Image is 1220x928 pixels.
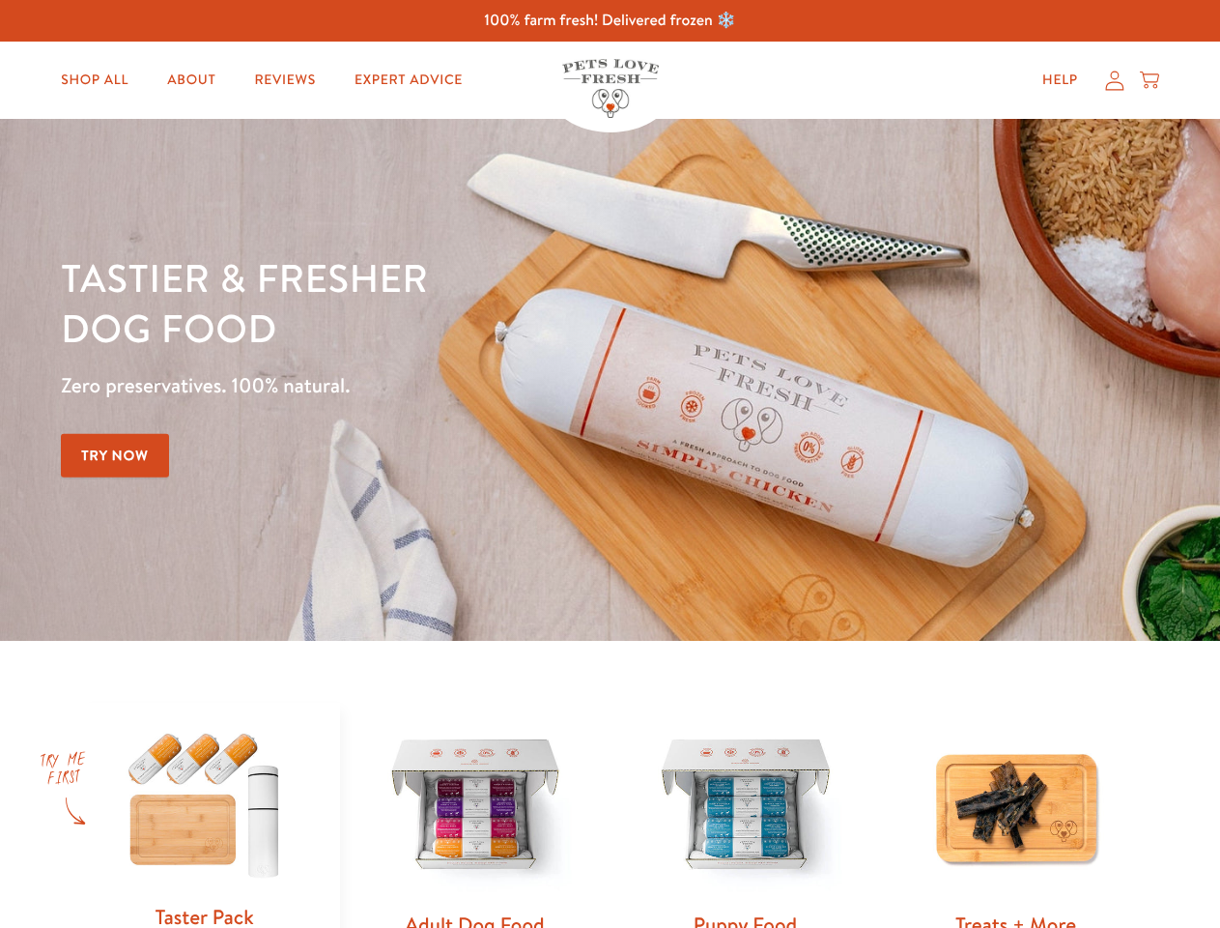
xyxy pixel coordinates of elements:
img: Pets Love Fresh [562,59,659,118]
a: About [152,61,231,100]
a: Try Now [61,434,169,478]
a: Expert Advice [339,61,478,100]
a: Help [1027,61,1093,100]
a: Shop All [45,61,144,100]
h1: Tastier & fresher dog food [61,252,793,353]
p: Zero preservatives. 100% natural. [61,368,793,403]
a: Reviews [239,61,330,100]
